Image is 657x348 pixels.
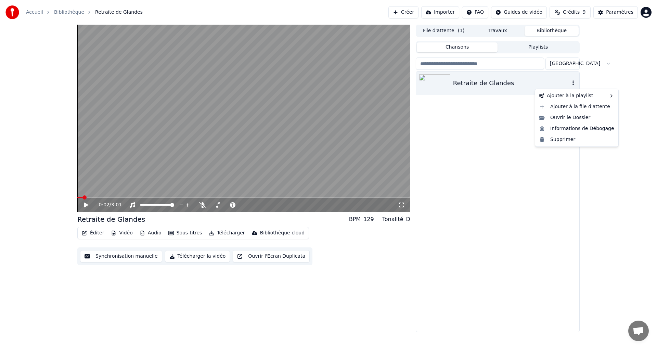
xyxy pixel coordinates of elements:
[606,9,633,16] div: Paramètres
[462,6,488,18] button: FAQ
[99,202,115,208] div: /
[388,6,418,18] button: Créer
[5,5,19,19] img: youka
[417,42,498,52] button: Chansons
[99,202,109,208] span: 0:02
[537,90,617,101] div: Ajouter à la playlist
[498,42,579,52] button: Playlists
[206,228,247,238] button: Télécharger
[111,202,122,208] span: 3:01
[137,228,164,238] button: Audio
[550,6,591,18] button: Crédits9
[349,215,361,223] div: BPM
[166,228,205,238] button: Sous-titres
[108,228,135,238] button: Vidéo
[491,6,547,18] button: Guides de vidéo
[77,215,145,224] div: Retraite de Glandes
[471,26,525,36] button: Travaux
[563,9,580,16] span: Crédits
[628,321,649,341] a: Ouvrir le chat
[537,123,617,134] div: Informations de Débogage
[458,27,465,34] span: ( 1 )
[421,6,459,18] button: Importer
[537,112,617,123] div: Ouvrir le Dossier
[26,9,143,16] nav: breadcrumb
[363,215,374,223] div: 129
[233,250,310,262] button: Ouvrir l'Ecran Duplicata
[537,101,617,112] div: Ajouter à la file d'attente
[260,230,305,236] div: Bibliothèque cloud
[537,134,617,145] div: Supprimer
[382,215,403,223] div: Tonalité
[80,250,162,262] button: Synchronisation manuelle
[26,9,43,16] a: Accueil
[165,250,230,262] button: Télécharger la vidéo
[95,9,143,16] span: Retraite de Glandes
[582,9,585,16] span: 9
[54,9,84,16] a: Bibliothèque
[79,228,107,238] button: Éditer
[550,60,600,67] span: [GEOGRAPHIC_DATA]
[593,6,638,18] button: Paramètres
[525,26,579,36] button: Bibliothèque
[417,26,471,36] button: File d'attente
[406,215,410,223] div: D
[453,78,570,88] div: Retraite de Glandes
